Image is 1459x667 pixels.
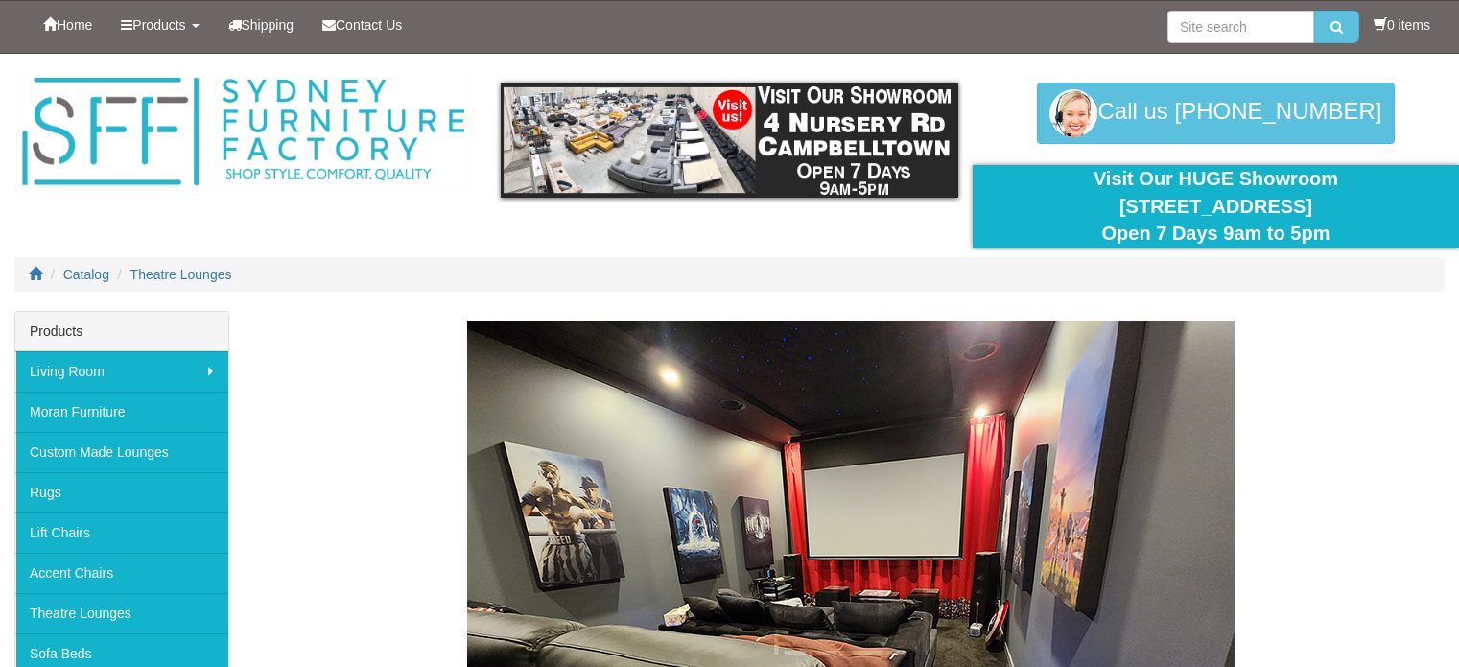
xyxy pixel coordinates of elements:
[501,83,958,198] img: showroom.gif
[15,392,228,432] a: Moran Furniture
[15,351,228,392] a: Living Room
[1374,15,1430,35] li: 0 items
[15,312,228,351] div: Products
[15,432,228,472] a: Custom Made Lounges
[987,165,1445,248] div: Visit Our HUGE Showroom [STREET_ADDRESS] Open 7 Days 9am to 5pm
[15,472,228,512] a: Rugs
[106,1,213,49] a: Products
[15,593,228,633] a: Theatre Lounges
[1167,11,1314,43] input: Site search
[308,1,416,49] a: Contact Us
[15,512,228,553] a: Lift Chairs
[336,17,402,33] span: Contact Us
[14,73,472,191] img: Sydney Furniture Factory
[214,1,309,49] a: Shipping
[242,17,294,33] span: Shipping
[29,1,106,49] a: Home
[57,17,92,33] span: Home
[15,553,228,593] a: Accent Chairs
[130,267,232,282] a: Theatre Lounges
[132,17,185,33] span: Products
[63,267,109,282] a: Catalog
